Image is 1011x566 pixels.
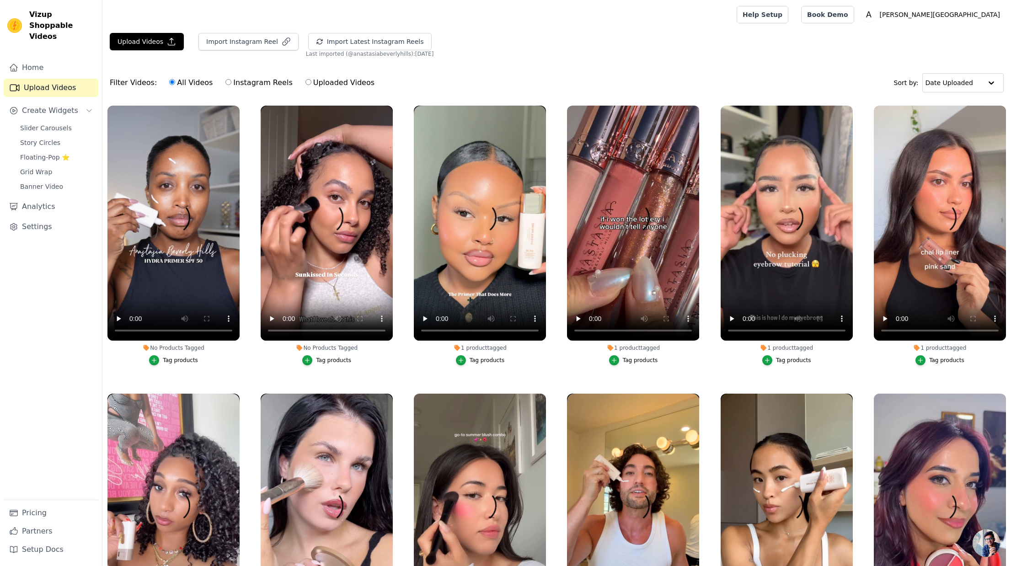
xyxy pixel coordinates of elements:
div: 1 product tagged [721,344,853,352]
a: Banner Video [15,180,98,193]
a: Grid Wrap [15,166,98,178]
span: Vizup Shoppable Videos [29,9,95,42]
a: Analytics [4,198,98,216]
span: Floating-Pop ⭐ [20,153,70,162]
span: Banner Video [20,182,63,191]
div: No Products Tagged [261,344,393,352]
div: Tag products [163,357,198,364]
a: Partners [4,522,98,540]
div: Tag products [929,357,964,364]
div: Tag products [470,357,505,364]
input: Uploaded Videos [305,79,311,85]
div: 1 product tagged [567,344,699,352]
button: Tag products [609,355,658,365]
button: Tag products [302,355,351,365]
button: Create Widgets [4,101,98,120]
div: 1 product tagged [414,344,546,352]
img: Vizup [7,18,22,33]
div: Tag products [316,357,351,364]
a: Help Setup [737,6,788,23]
a: Slider Carousels [15,122,98,134]
text: A [866,10,872,19]
div: 1 product tagged [874,344,1006,352]
span: Last imported (@ anastasiabeverlyhills ): [DATE] [306,50,434,58]
a: Setup Docs [4,540,98,559]
p: [PERSON_NAME][GEOGRAPHIC_DATA] [876,6,1004,23]
a: Floating-Pop ⭐ [15,151,98,164]
button: Tag products [149,355,198,365]
a: Book Demo [801,6,854,23]
button: Tag products [762,355,811,365]
button: Upload Videos [110,33,184,50]
a: Upload Videos [4,79,98,97]
a: Open chat [973,529,1000,557]
input: All Videos [169,79,175,85]
label: Instagram Reels [225,77,293,89]
a: Story Circles [15,136,98,149]
button: A [PERSON_NAME][GEOGRAPHIC_DATA] [861,6,1004,23]
button: Import Instagram Reel [198,33,299,50]
button: Tag products [915,355,964,365]
button: Import Latest Instagram Reels [308,33,432,50]
div: No Products Tagged [107,344,240,352]
a: Pricing [4,504,98,522]
a: Settings [4,218,98,236]
span: Story Circles [20,138,60,147]
button: Tag products [456,355,505,365]
div: Tag products [623,357,658,364]
span: Create Widgets [22,105,78,116]
span: Slider Carousels [20,123,72,133]
span: Grid Wrap [20,167,52,176]
label: All Videos [169,77,213,89]
div: Tag products [776,357,811,364]
div: Sort by: [894,73,1004,92]
div: Filter Videos: [110,72,380,93]
label: Uploaded Videos [305,77,375,89]
input: Instagram Reels [225,79,231,85]
a: Home [4,59,98,77]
